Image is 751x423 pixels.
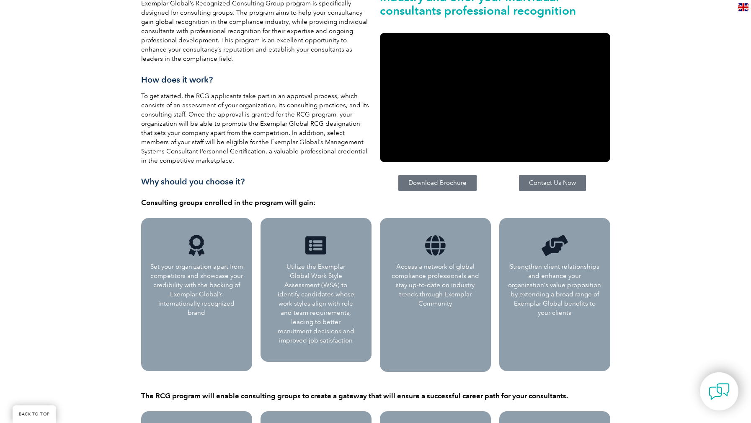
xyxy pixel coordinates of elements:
span: Download Brochure [408,180,467,186]
p: Strengthen client relationships and enhance your organization’s value proposition by extending a ... [508,262,602,317]
iframe: Recognized Consulting Group Program [380,33,610,162]
a: Download Brochure [398,175,477,191]
a: BACK TO TOP [13,405,56,423]
img: en [738,3,748,11]
img: contact-chat.png [709,381,730,402]
span: Contact Us Now [529,180,576,186]
a: Contact Us Now [519,175,586,191]
p: Set your organization apart from competitors and showcase your credibility with the backing of Ex... [150,262,244,317]
h4: Consulting groups enrolled in the program will gain: [141,198,372,207]
p: Utilize the Exemplar Global Work Style Assessment (WSA) to identify candidates whose work styles ... [277,262,355,345]
p: Access a network of global compliance professionals and stay up-to-date on industry trends throug... [388,262,483,308]
p: To get started, the RCG applicants take part in an approval process, which consists of an assessm... [141,91,372,165]
h4: The RCG program will enable consulting groups to create a gateway that will ensure a successful c... [141,392,610,400]
h3: Why should you choose it? [141,176,372,187]
h3: How does it work? [141,75,372,85]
